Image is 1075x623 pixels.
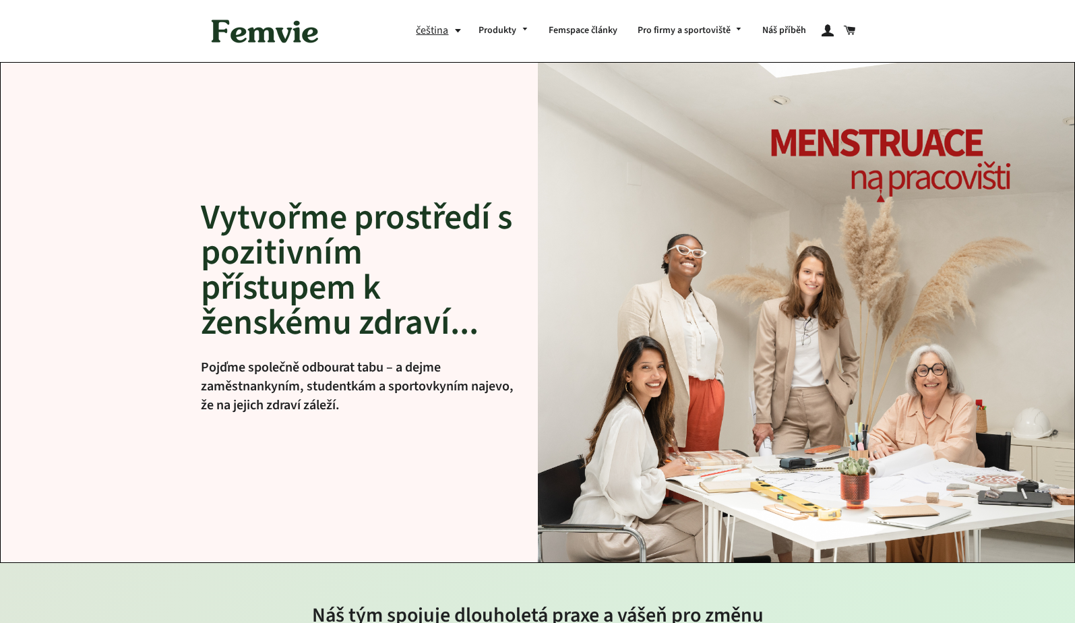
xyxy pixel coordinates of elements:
img: Femvie [204,10,326,52]
a: Pro firmy a sportoviště [627,13,753,49]
a: Produkty [468,13,539,49]
button: čeština [416,22,468,40]
h2: Vytvořme prostředí s pozitivním přístupem k ženskému zdraví... [201,200,518,340]
a: Femspace články [539,13,627,49]
p: Pojďme společně odbourat tabu – a dejme zaměstnankyním, studentkám a sportovkyním najevo, že na ... [201,358,518,415]
a: Náš příběh [752,13,816,49]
